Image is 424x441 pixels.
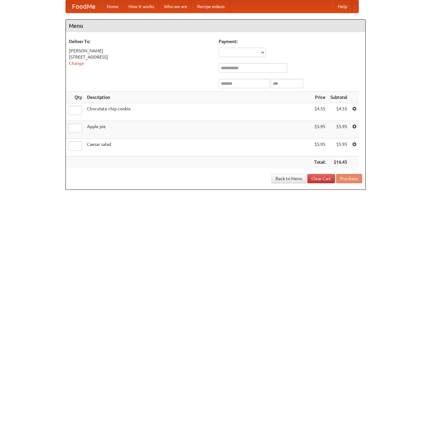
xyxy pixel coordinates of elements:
[66,92,85,103] th: Qty
[192,0,230,13] a: Recipe videos
[159,0,192,13] a: Who we are
[333,0,352,13] a: Help
[219,38,362,45] h5: Payment:
[336,174,362,183] button: Purchase
[102,0,124,13] a: Home
[66,20,365,32] h4: Menu
[85,121,312,139] td: Apple pie
[328,103,350,121] td: $4.55
[312,139,328,156] td: $5.95
[66,0,102,13] a: FoodMe
[328,156,350,168] th: $16.45
[69,48,212,54] div: [PERSON_NAME]
[312,121,328,139] td: $5.95
[69,38,212,45] h5: Deliver To:
[85,92,312,103] th: Description
[328,121,350,139] td: $5.95
[124,0,159,13] a: How it works
[69,61,84,66] a: Change
[69,54,212,60] div: [STREET_ADDRESS]
[312,156,328,168] th: Total:
[312,103,328,121] td: $4.55
[307,174,335,183] a: Clear Cart
[312,92,328,103] th: Price
[271,174,306,183] a: Back to Menu
[328,139,350,156] td: $5.95
[328,92,350,103] th: Subtotal
[85,103,312,121] td: Chocolate chip cookie
[85,139,312,156] td: Caesar salad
